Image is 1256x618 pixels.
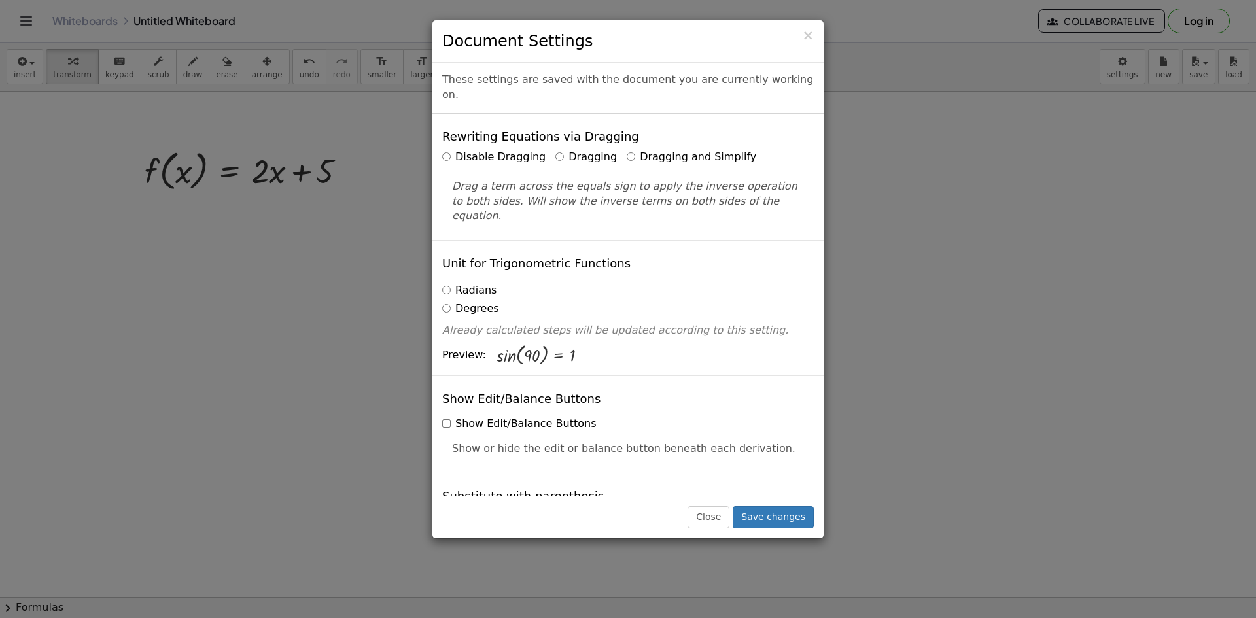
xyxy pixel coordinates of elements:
[802,29,814,43] button: Close
[733,506,814,528] button: Save changes
[627,152,635,161] input: Dragging and Simplify
[802,27,814,43] span: ×
[432,63,824,114] div: These settings are saved with the document you are currently working on.
[452,441,804,456] p: Show or hide the edit or balance button beneath each derivation.
[442,301,499,317] label: Degrees
[442,304,451,313] input: Degrees
[442,257,631,270] h4: Unit for Trigonometric Functions
[442,150,546,165] label: Disable Dragging
[442,130,639,143] h4: Rewriting Equations via Dragging
[555,152,564,161] input: Dragging
[442,323,814,338] p: Already calculated steps will be updated according to this setting.
[555,150,617,165] label: Dragging
[442,348,486,363] span: Preview:
[442,417,596,432] label: Show Edit/Balance Buttons
[627,150,756,165] label: Dragging and Simplify
[442,392,601,405] h4: Show Edit/Balance Buttons
[688,506,729,528] button: Close
[452,179,804,224] p: Drag a term across the equals sign to apply the inverse operation to both sides. Will show the in...
[442,419,451,428] input: Show Edit/Balance Buttons
[442,286,451,294] input: Radians
[442,152,451,161] input: Disable Dragging
[442,490,604,503] h4: Substitute with parenthesis
[442,30,814,52] h3: Document Settings
[442,283,497,298] label: Radians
